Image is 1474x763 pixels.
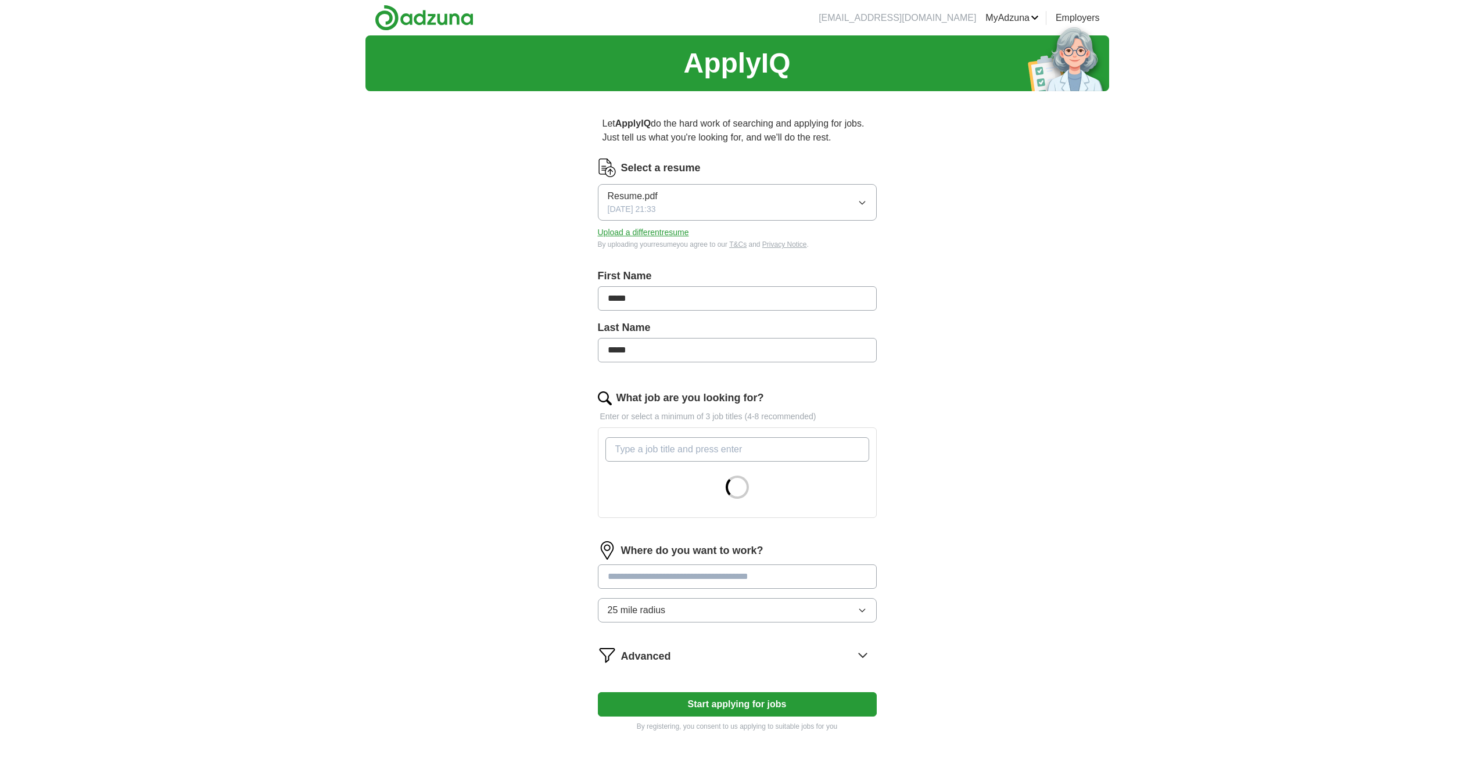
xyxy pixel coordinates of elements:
[598,184,877,221] button: Resume.pdf[DATE] 21:33
[819,11,976,25] li: [EMAIL_ADDRESS][DOMAIN_NAME]
[762,240,807,249] a: Privacy Notice
[615,118,651,128] strong: ApplyIQ
[598,320,877,336] label: Last Name
[605,437,869,462] input: Type a job title and press enter
[598,598,877,622] button: 25 mile radius
[598,159,616,177] img: CV Icon
[598,721,877,732] p: By registering, you consent to us applying to suitable jobs for you
[621,649,671,664] span: Advanced
[608,189,658,203] span: Resume.pdf
[598,239,877,250] div: By uploading your resume you agree to our and .
[621,160,701,176] label: Select a resume
[598,391,612,405] img: search.png
[375,5,474,31] img: Adzuna logo
[598,411,877,423] p: Enter or select a minimum of 3 job titles (4-8 recommended)
[1056,11,1100,25] a: Employers
[598,541,616,560] img: location.png
[621,543,763,559] label: Where do you want to work?
[598,646,616,664] img: filter
[608,203,656,215] span: [DATE] 21:33
[729,240,747,249] a: T&Cs
[598,226,689,239] button: Upload a differentresume
[598,268,877,284] label: First Name
[608,603,666,617] span: 25 mile radius
[616,390,764,406] label: What job are you looking for?
[683,42,790,84] h1: ApplyIQ
[598,112,877,149] p: Let do the hard work of searching and applying for jobs. Just tell us what you're looking for, an...
[598,692,877,717] button: Start applying for jobs
[985,11,1039,25] a: MyAdzuna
